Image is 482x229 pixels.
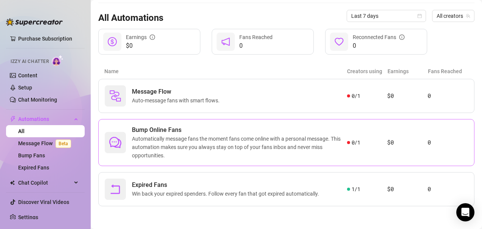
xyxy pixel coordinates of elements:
[239,34,273,40] span: Fans Reached
[428,91,468,100] article: 0
[18,113,72,125] span: Automations
[18,152,45,158] a: Bump Fans
[335,37,344,46] span: heart
[18,85,32,91] a: Setup
[428,185,468,194] article: 0
[10,180,15,185] img: Chat Copilot
[18,140,74,146] a: Message FlowBeta
[109,90,121,102] img: svg%3e
[109,136,121,149] span: comment
[428,67,468,75] article: Fans Reached
[352,92,360,100] span: 0 / 1
[132,87,223,96] span: Message Flow
[18,72,37,78] a: Content
[52,55,64,66] img: AI Chatter
[239,41,273,50] span: 0
[18,97,57,103] a: Chat Monitoring
[98,12,163,24] h3: All Automations
[132,180,322,190] span: Expired Fans
[132,96,223,105] span: Auto-message fans with smart flows.
[6,18,63,26] img: logo-BBDzfeDw.svg
[132,135,347,160] span: Automatically message fans the moment fans come online with a personal message. This automation m...
[353,41,405,50] span: 0
[437,10,470,22] span: All creators
[387,67,428,75] article: Earnings
[10,116,16,122] span: thunderbolt
[417,14,422,18] span: calendar
[126,33,155,41] div: Earnings
[352,138,360,147] span: 0 / 1
[126,41,155,50] span: $0
[456,203,474,221] div: Open Intercom Messenger
[399,35,405,40] span: info-circle
[132,125,347,135] span: Bump Online Fans
[18,214,38,220] a: Settings
[18,165,49,171] a: Expired Fans
[347,67,387,75] article: Creators using
[109,183,121,195] span: rollback
[221,37,230,46] span: notification
[11,58,49,65] span: Izzy AI Chatter
[132,190,322,198] span: Win back your expired spenders. Follow every fan that got expired automatically.
[387,91,428,100] article: $0
[18,177,72,189] span: Chat Copilot
[353,33,405,41] div: Reconnected Fans
[18,128,25,134] a: All
[387,138,428,147] article: $0
[56,140,71,148] span: Beta
[351,10,422,22] span: Last 7 days
[104,67,347,75] article: Name
[387,185,428,194] article: $0
[466,14,470,18] span: team
[150,35,155,40] span: info-circle
[352,185,360,193] span: 1 / 1
[428,138,468,147] article: 0
[18,33,79,45] a: Purchase Subscription
[108,37,117,46] span: dollar
[18,199,69,205] a: Discover Viral Videos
